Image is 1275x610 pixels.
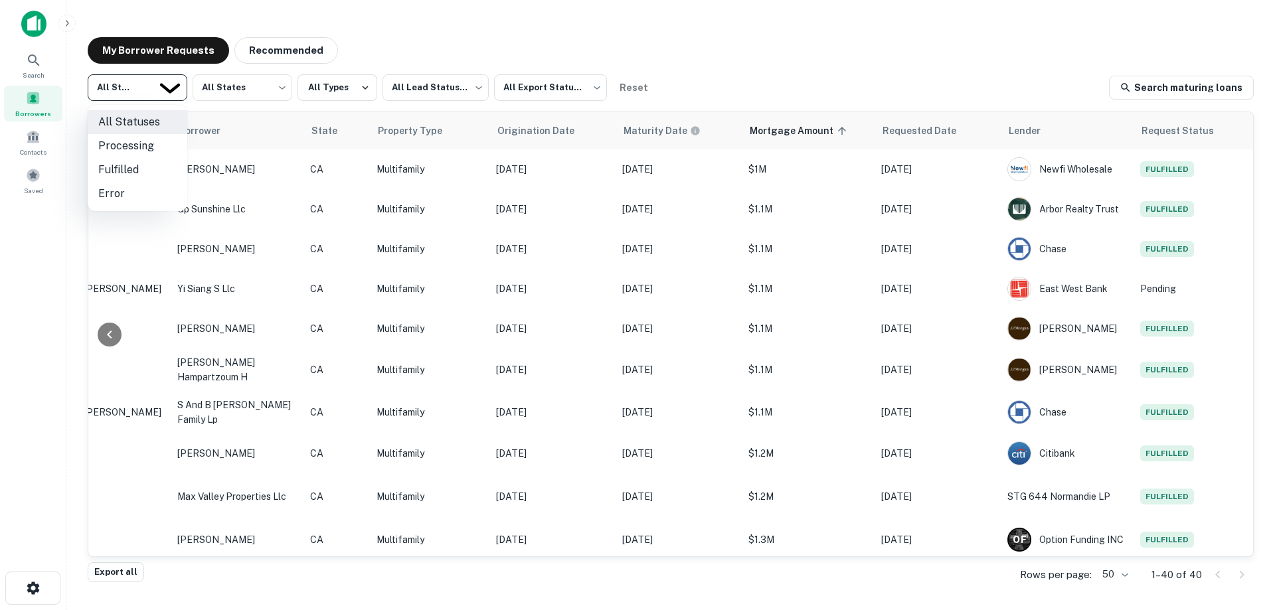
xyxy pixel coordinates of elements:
[88,110,187,134] li: All Statuses
[88,158,187,182] li: Fulfilled
[1209,504,1275,568] iframe: Chat Widget
[88,182,187,206] li: Error
[88,134,187,158] li: Processing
